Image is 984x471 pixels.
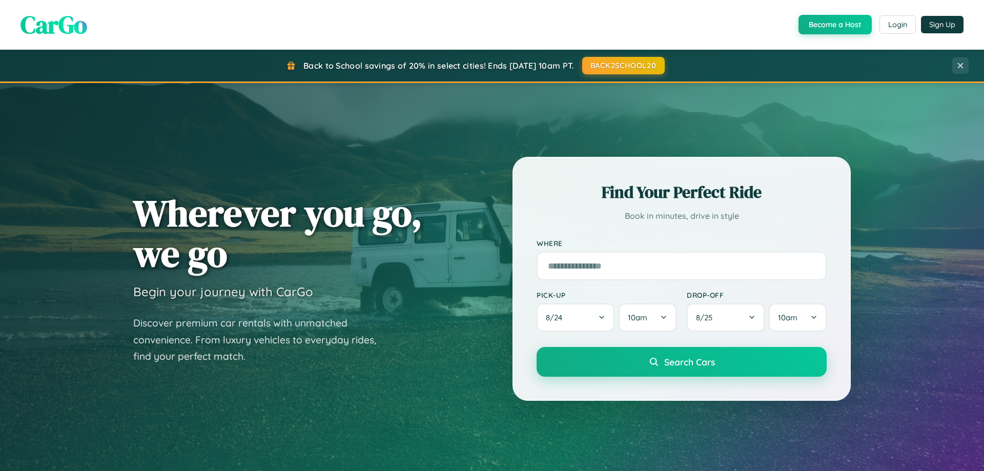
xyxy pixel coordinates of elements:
button: Become a Host [798,15,872,34]
button: BACK2SCHOOL20 [582,57,665,74]
h3: Begin your journey with CarGo [133,284,313,299]
span: 10am [778,313,797,322]
button: 10am [619,303,676,332]
p: Book in minutes, drive in style [537,209,827,223]
span: 8 / 24 [546,313,567,322]
p: Discover premium car rentals with unmatched convenience. From luxury vehicles to everyday rides, ... [133,315,389,365]
span: Search Cars [664,356,715,367]
span: 10am [628,313,647,322]
button: Sign Up [921,16,963,33]
button: 10am [769,303,827,332]
label: Where [537,239,827,248]
button: Search Cars [537,347,827,377]
button: Login [879,15,916,34]
span: CarGo [20,8,87,42]
button: 8/25 [687,303,765,332]
span: 8 / 25 [696,313,717,322]
span: Back to School savings of 20% in select cities! Ends [DATE] 10am PT. [303,60,574,71]
h2: Find Your Perfect Ride [537,181,827,203]
button: 8/24 [537,303,614,332]
h1: Wherever you go, we go [133,193,422,274]
label: Drop-off [687,291,827,299]
label: Pick-up [537,291,676,299]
